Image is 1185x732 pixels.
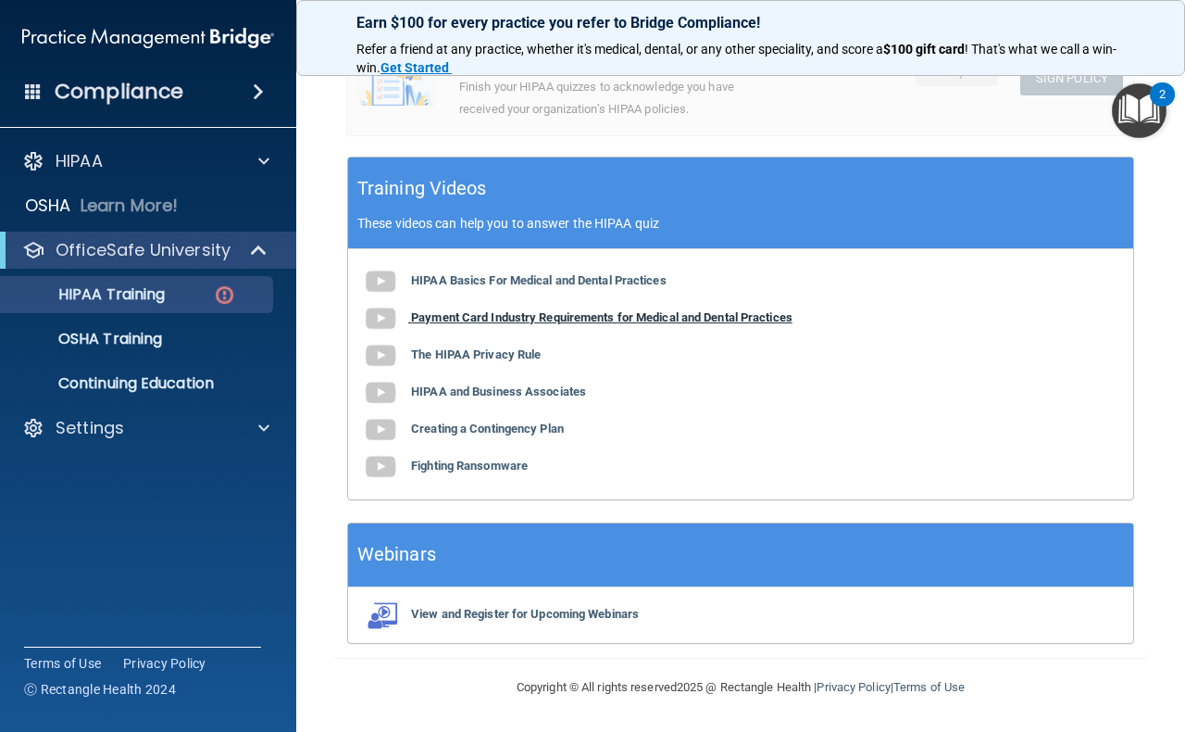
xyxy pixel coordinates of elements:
[380,60,449,75] strong: Get Started
[356,42,883,57] span: Refer a friend at any practice, whether it's medical, dental, or any other speciality, and score a
[403,658,1079,717] div: Copyright © All rights reserved 2025 @ Rectangle Health | |
[817,680,890,694] a: Privacy Policy
[1112,83,1166,138] button: Open Resource Center, 2 new notifications
[362,337,399,374] img: gray_youtube_icon.38fcd6cc.png
[1159,95,1166,119] div: 2
[362,601,399,629] img: webinarIcon.c7ebbf15.png
[56,239,231,261] p: OfficeSafe University
[362,263,399,300] img: gray_youtube_icon.38fcd6cc.png
[411,422,564,435] b: Creating a Contingency Plan
[356,42,1116,75] span: ! That's what we call a win-win.
[22,239,268,261] a: OfficeSafe University
[357,538,436,571] h5: Webinars
[81,195,179,217] p: Learn More!
[12,330,162,348] p: OSHA Training
[362,300,399,337] img: gray_youtube_icon.38fcd6cc.png
[362,374,399,411] img: gray_youtube_icon.38fcd6cc.png
[22,19,274,57] img: PMB logo
[213,284,236,307] img: danger-circle.6113f641.png
[380,60,452,75] a: Get Started
[1020,61,1123,95] button: Sign Policy
[55,79,183,105] h4: Compliance
[459,76,737,120] div: Finish your HIPAA quizzes to acknowledge you have received your organization’s HIPAA policies.
[24,654,101,673] a: Terms of Use
[893,680,965,694] a: Terms of Use
[56,417,124,439] p: Settings
[123,654,206,673] a: Privacy Policy
[411,347,541,361] b: The HIPAA Privacy Rule
[411,385,586,398] b: HIPAA and Business Associates
[362,448,399,486] img: gray_youtube_icon.38fcd6cc.png
[411,459,528,473] b: Fighting Ransomware
[411,607,639,621] b: View and Register for Upcoming Webinars
[22,150,269,172] a: HIPAA
[411,273,667,287] b: HIPAA Basics For Medical and Dental Practices
[12,374,265,393] p: Continuing Education
[357,172,487,205] h5: Training Videos
[22,417,269,439] a: Settings
[356,14,1125,32] p: Earn $100 for every practice you refer to Bridge Compliance!
[56,150,103,172] p: HIPAA
[357,216,1124,231] p: These videos can help you to answer the HIPAA quiz
[411,310,792,324] b: Payment Card Industry Requirements for Medical and Dental Practices
[24,680,176,699] span: Ⓒ Rectangle Health 2024
[12,285,165,304] p: HIPAA Training
[883,42,965,57] strong: $100 gift card
[25,195,71,217] p: OSHA
[362,411,399,448] img: gray_youtube_icon.38fcd6cc.png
